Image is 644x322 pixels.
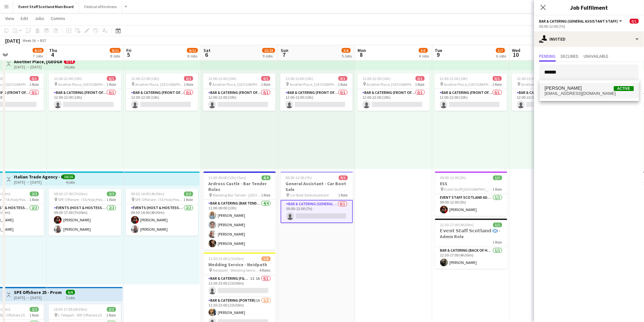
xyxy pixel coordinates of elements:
button: Festival of Kindness [79,0,122,13]
span: 12:00-22:00 (10h) [208,76,236,81]
span: 1 Role [261,193,271,198]
span: 1 Role [415,82,425,87]
span: 1 Role [493,82,502,87]
span: 0/1 [630,19,639,24]
span: 2/2 [184,192,193,196]
h3: Italian Trade Agency - Host/Hostess Role [14,174,62,180]
span: 9/11 [187,48,198,53]
span: 0/1 [416,76,425,81]
span: 1 Role [493,187,502,192]
span: 3/5 [419,48,428,53]
div: [DATE] [5,37,20,44]
div: 6 Jobs [496,54,506,58]
span: Comms [51,15,65,21]
span: 1/1 [493,176,502,180]
span: Jobs [35,15,44,21]
span: 15/23 [262,48,275,53]
span: 8/10 [33,48,44,53]
span: Wed [512,47,521,53]
div: 8 Jobs [110,54,120,58]
div: 7 Jobs [33,54,43,58]
span: Event Staff [GEOGRAPHIC_DATA] - ESS [444,187,493,192]
div: 9 Jobs [263,54,275,58]
span: Mon [358,47,366,53]
span: 05:00-12:00 (7h) [286,176,312,180]
div: BST [40,38,47,43]
app-job-card: 12:30-17:00 (4h30m)1/1𝗘𝘃𝗲𝗻𝘁 𝗦𝘁𝗮𝗳𝗳 𝗦𝗰𝗼𝘁𝗹𝗮𝗻𝗱 🏴󠁧󠁢󠁳󠁣󠁴󠁿 - Admin Role1 RoleBar & Catering (Back of Hous... [435,219,507,269]
a: Comms [48,14,68,23]
button: Event Staff Scotland Main Board [13,0,79,13]
span: 09:30-17:00 (7h30m) [54,192,88,196]
span: 11:00-00:00 (13h) (Sun) [209,176,246,180]
span: Sun [281,47,288,53]
span: 09:30-14:00 (4h30m) [131,192,165,196]
span: 12:00-22:00 (10h) [363,76,391,81]
span: 1 Role [29,313,39,318]
span: SPE Offshore - ITA Host/Hostess [135,197,184,202]
span: 9 [434,51,442,58]
h3: Job Fulfilment [534,3,644,12]
span: 0/1 [30,76,39,81]
span: Neidpath - Wedding Service Roles [213,268,260,273]
span: 1 Role [29,82,39,87]
app-job-card: 11:00-00:00 (13h) (Sun)4/4Ardross Castle - Bar Tender Roles Wedding Bar Tender - [GEOGRAPHIC_DATA... [203,172,276,250]
span: 6/6 [66,290,75,295]
div: 8 Jobs [187,54,198,58]
app-job-card: 12:00-22:00 (10h)0/1 Another Place, [GEOGRAPHIC_DATA] & Links1 RoleBar & Catering (Front of House... [280,74,353,111]
span: 1 Role [107,82,116,87]
span: Bar & Catering (General Assistant Staff) [539,19,618,24]
h3: Another Place, [GEOGRAPHIC_DATA] - Front of House [14,59,62,65]
span: 1 Role [107,313,116,318]
span: 12:30-17:00 (4h30m) [440,223,474,227]
h3: Ardross Castle - Bar Tender Roles [203,181,276,193]
div: [DATE] → [DATE] [14,65,62,69]
div: 09:00-12:00 (3h)1/1ESS Event Staff [GEOGRAPHIC_DATA] - ESS1 RoleEVENT STAFF SCOTLAND ADMIN ROLE1/... [435,172,507,216]
h3: SPE Offshore 25 - Promotional Role [14,290,62,296]
span: 1 Role [493,240,502,245]
span: 1 Role [261,82,270,87]
div: 12:00-22:00 (10h)0/1 Another Place, [GEOGRAPHIC_DATA] & Links1 RoleBar & Catering (Front of House... [512,74,584,111]
span: Active [614,86,634,91]
div: 4 Jobs [419,54,429,58]
app-job-card: 05:00-12:00 (7h)0/1General Assistant - Car Boot Sale Car Boot Sales Assistant1 RoleBar & Catering... [281,172,353,223]
app-job-card: 12:00-22:00 (10h)0/1 Another Place, [GEOGRAPHIC_DATA] & Links1 RoleBar & Catering (Front of House... [49,74,121,111]
span: 0/1 [338,76,348,81]
span: Pending [539,54,556,58]
div: 4 jobs [66,179,75,185]
app-card-role: EVENT STAFF SCOTLAND ADMIN ROLE1/109:00-12:00 (3h)[PERSON_NAME] [435,194,507,216]
span: View [5,15,14,21]
span: 12:00-22:00 (10h) [517,76,545,81]
span: Fri [126,47,131,53]
a: Jobs [32,14,47,23]
span: 0/1 [493,76,502,81]
app-card-role: Bar & Catering (Bar Tender)4/411:00-00:00 (13h)[PERSON_NAME][PERSON_NAME][PERSON_NAME][PERSON_NAME] [203,200,276,250]
span: 2/2 [30,307,39,312]
app-job-card: 09:30-14:00 (4h30m)2/2 SPE Offshore - ITA Host/Hostess1 RoleEvents (Host & Hostesses)2/209:30-14:... [126,189,198,236]
h3: General Assistant - Car Boot Sale [281,181,353,193]
span: 10/10 [62,175,75,179]
span: 5 [125,51,131,58]
span: 6 [203,51,211,58]
a: View [3,14,17,23]
app-card-role: Events (Host & Hostesses)2/209:30-14:00 (4h30m)[PERSON_NAME][PERSON_NAME] [126,205,198,236]
div: 12:00-22:00 (10h)0/1 Another Place, [GEOGRAPHIC_DATA] & Links1 RoleBar & Catering (Front of House... [203,74,275,111]
app-card-role: Bar & Catering (Back of House)1/112:30-17:00 (4h30m)[PERSON_NAME] [435,247,507,269]
app-job-card: 12:00-22:00 (10h)0/1 Another Place, [GEOGRAPHIC_DATA] & Links1 RoleBar & Catering (Front of House... [126,74,198,111]
app-job-card: 09:30-17:00 (7h30m)2/2 SPE Offshore - ITA Host/Hostess1 RoleEvents (Host & Hostesses)2/209:30-17:... [49,189,121,236]
span: Another Place, [GEOGRAPHIC_DATA] & Links [367,82,415,87]
span: Ashleigh Welsh [545,86,582,91]
span: 2/2 [107,307,116,312]
span: 10 [511,51,521,58]
app-card-role: Events (Host & Hostesses)2/209:30-17:00 (7h30m)[PERSON_NAME][PERSON_NAME] [49,205,121,236]
span: 10:30-17:00 (6h30m) [54,307,88,312]
span: 5/7 [496,48,505,53]
span: 12:00-22:00 (10h) [440,76,468,81]
span: Car Boot Sales Assistant [290,193,329,198]
h3: 𝗘𝘃𝗲𝗻𝘁 𝗦𝘁𝗮𝗳𝗳 𝗦𝗰𝗼𝘁𝗹𝗮𝗻𝗱 🏴󠁧󠁢󠁳󠁣󠁴󠁿 - Admin Role [435,228,507,240]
